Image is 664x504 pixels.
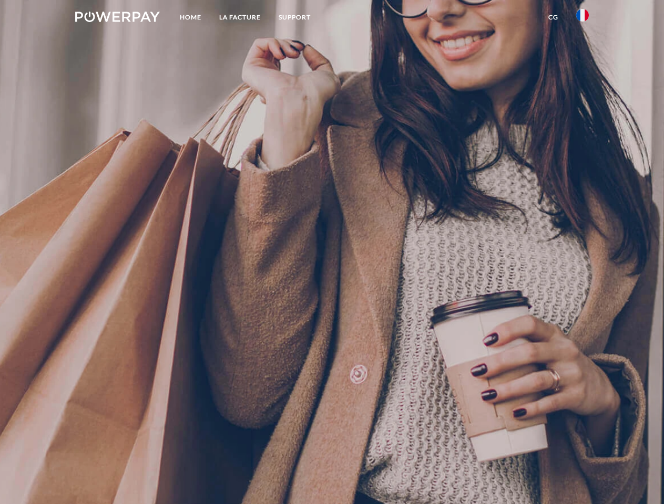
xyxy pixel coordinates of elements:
[576,9,589,22] img: fr
[270,8,320,27] a: Support
[75,12,160,22] img: logo-powerpay-white.svg
[171,8,210,27] a: Home
[539,8,567,27] a: CG
[210,8,270,27] a: LA FACTURE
